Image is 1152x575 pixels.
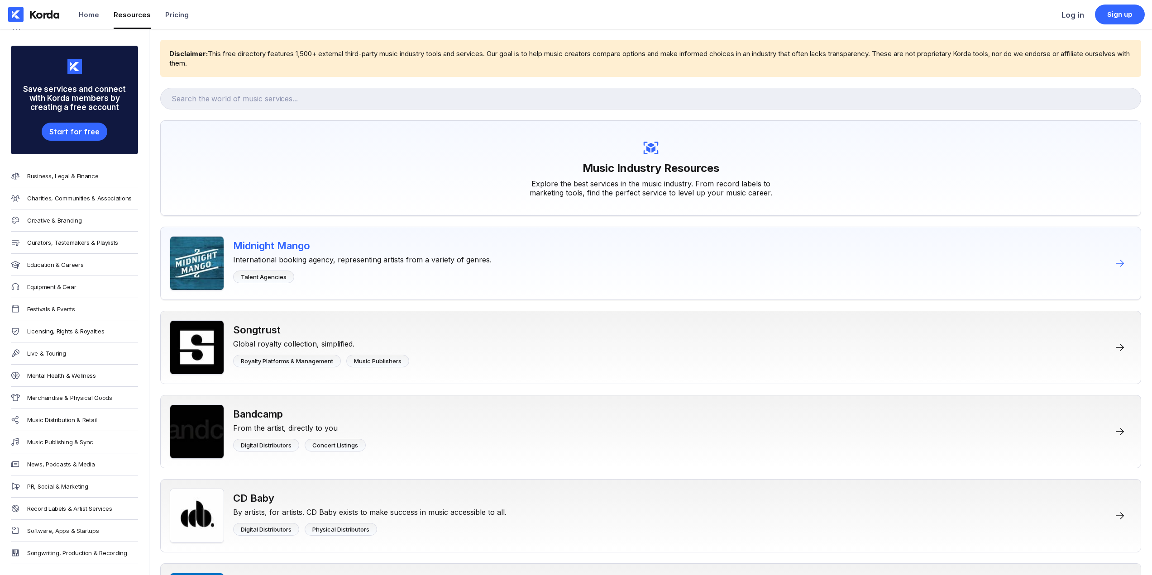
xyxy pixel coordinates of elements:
[11,475,138,498] a: PR, Social & Marketing
[11,209,138,232] a: Creative & Branding
[241,357,333,365] div: Royalty Platforms & Management
[233,252,492,264] div: International booking agency, representing artists from a variety of genres.
[233,324,409,336] div: Songtrust
[11,453,138,475] a: News, Podcasts & Media
[160,88,1141,109] input: Search the world of music services...
[11,276,138,298] a: Equipment & Gear
[27,416,97,423] div: Music Distribution & Retail
[170,320,224,375] img: Songtrust
[27,305,75,313] div: Festivals & Events
[233,240,492,252] div: Midnight Mango
[27,239,118,246] div: Curators, Tastemakers & Playlists
[11,232,138,254] a: Curators, Tastemakers & Playlists
[312,442,358,449] div: Concert Listings
[233,492,507,504] div: CD Baby
[11,298,138,320] a: Festivals & Events
[515,179,787,197] div: Explore the best services in the music industry. From record labels to marketing tools, find the ...
[11,387,138,409] a: Merchandise & Physical Goods
[27,350,66,357] div: Live & Touring
[233,420,366,432] div: From the artist, directly to you
[160,395,1141,468] a: BandcampBandcampFrom the artist, directly to youDigital DistributorsConcert Listings
[241,526,292,533] div: Digital Distributors
[11,542,138,564] a: Songwriting, Production & Recording
[27,172,99,180] div: Business, Legal & Finance
[241,273,287,280] div: Talent Agencies
[27,283,76,290] div: Equipment & Gear
[160,311,1141,384] a: SongtrustSongtrustGlobal royalty collection, simplified.Royalty Platforms & ManagementMusic Publi...
[27,372,96,379] div: Mental Health & Wellness
[11,187,138,209] a: Charities, Communities & Associations
[11,520,138,542] a: Software, Apps & Startups
[354,357,402,365] div: Music Publishers
[233,504,507,517] div: By artists, for artists. CD Baby exists to make success in music accessible to all.
[27,217,81,224] div: Creative & Branding
[27,394,112,401] div: Merchandise & Physical Goods
[27,527,99,534] div: Software, Apps & Startups
[165,10,189,19] div: Pricing
[11,74,138,123] div: Save services and connect with Korda members by creating a free account
[27,261,83,268] div: Education & Careers
[42,123,107,141] button: Start for free
[27,195,132,202] div: Charities, Communities & Associations
[170,236,224,290] img: Midnight Mango
[11,365,138,387] a: Mental Health & Wellness
[241,442,292,449] div: Digital Distributors
[233,408,366,420] div: Bandcamp
[11,409,138,431] a: Music Distribution & Retail
[27,483,88,490] div: PR, Social & Marketing
[11,498,138,520] a: Record Labels & Artist Services
[27,505,112,512] div: Record Labels & Artist Services
[29,8,60,21] div: Korda
[27,461,95,468] div: News, Podcasts & Media
[49,127,99,136] div: Start for free
[79,10,99,19] div: Home
[27,549,127,556] div: Songwriting, Production & Recording
[11,431,138,453] a: Music Publishing & Sync
[11,254,138,276] a: Education & Careers
[160,479,1141,552] a: CD BabyCD BabyBy artists, for artists. CD Baby exists to make success in music accessible to all....
[114,10,151,19] div: Resources
[160,227,1141,300] a: Midnight MangoMidnight MangoInternational booking agency, representing artists from a variety of ...
[1061,10,1084,19] div: Log in
[169,49,208,58] b: Disclaimer:
[170,404,224,459] img: Bandcamp
[170,489,224,543] img: CD Baby
[27,328,104,335] div: Licensing, Rights & Royalties
[1095,5,1145,24] a: Sign up
[27,438,93,446] div: Music Publishing & Sync
[11,342,138,365] a: Live & Touring
[11,320,138,342] a: Licensing, Rights & Royalties
[169,49,1132,68] div: This free directory features 1,500+ external third-party music industry tools and services. Our g...
[312,526,369,533] div: Physical Distributors
[233,336,409,348] div: Global royalty collection, simplified.
[11,165,138,187] a: Business, Legal & Finance
[1107,10,1133,19] div: Sign up
[583,157,719,179] h1: Music Industry Resources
